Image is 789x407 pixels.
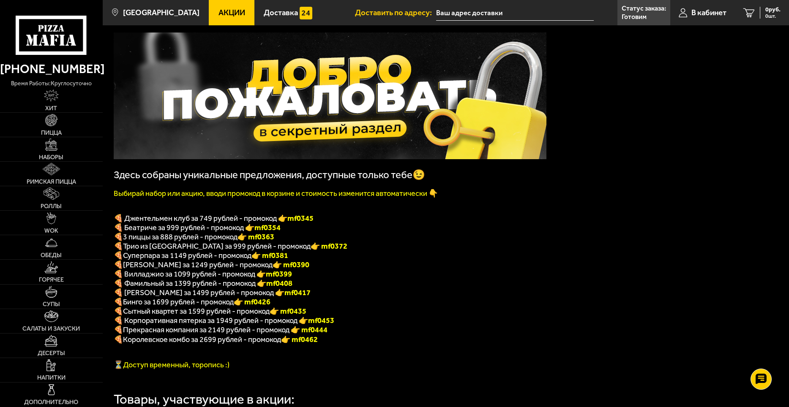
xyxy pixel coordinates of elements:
[251,251,288,260] font: 👉 mf0381
[123,251,251,260] span: Суперпара за 1149 рублей - промокод
[39,154,63,160] span: Наборы
[38,350,65,356] span: Десерты
[218,9,245,17] span: Акции
[114,360,229,369] span: ⏳Доступ временный, торопись :)
[264,9,298,17] span: Доставка
[270,307,306,316] b: 👉 mf0435
[37,374,66,380] span: Напитки
[114,214,314,223] span: 🍕 Джентельмен клуб за 749 рублей - промокод 👉
[114,393,295,406] div: Товары, участвующие в акции:
[114,33,546,159] img: 1024x1024
[691,9,726,17] span: В кабинет
[234,297,270,307] b: 👉 mf0426
[114,269,292,279] span: 🍕 Вилладжио за 1099 рублей - промокод 👉
[284,288,311,297] b: mf0417
[123,335,281,344] span: Королевское комбо за 2699 рублей - промокод
[273,260,309,269] b: 👉 mf0390
[41,252,62,258] span: Обеды
[123,9,199,17] span: [GEOGRAPHIC_DATA]
[287,214,314,223] b: mf0345
[622,14,647,20] p: Готовим
[254,223,281,232] b: mf0354
[114,232,123,241] font: 🍕
[765,7,781,13] span: 0 руб.
[45,105,57,111] span: Хит
[114,169,425,181] span: Здесь собраны уникальные предложения, доступные только тебе😉
[114,189,438,198] font: Выбирай набор или акцию, вводи промокод в корзине и стоимость изменится автоматически 👇
[123,232,238,241] span: 3 пиццы за 888 рублей - промокод
[114,223,281,232] span: 🍕 Беатриче за 999 рублей - промокод 👉
[114,251,123,260] font: 🍕
[436,5,594,21] input: Ваш адрес доставки
[114,241,123,251] font: 🍕
[43,301,60,307] span: Супы
[436,5,594,21] span: бульвар Новаторов, 86, подъезд 7
[22,326,80,331] span: Салаты и закуски
[355,9,436,17] span: Доставить по адресу:
[114,325,123,334] font: 🍕
[114,316,334,325] span: 🍕 Корпоративная пятерка за 1949 рублей - промокод 👉
[311,241,347,251] font: 👉 mf0372
[41,130,62,136] span: Пицца
[300,7,312,19] img: 15daf4d41897b9f0e9f617042186c801.svg
[123,260,273,269] span: [PERSON_NAME] за 1249 рублей - промокод
[765,14,781,19] span: 0 шт.
[281,335,318,344] font: 👉 mf0462
[266,269,292,279] b: mf0399
[114,297,123,307] b: 🍕
[27,179,76,185] span: Римская пицца
[123,241,311,251] span: Трио из [GEOGRAPHIC_DATA] за 999 рублей - промокод
[114,279,292,288] span: 🍕 Фамильный за 1399 рублей - промокод 👉
[123,307,270,316] span: Сытный квартет за 1599 рублей - промокод
[114,335,123,344] font: 🍕
[622,5,666,12] p: Статус заказа:
[123,325,291,334] span: Прекрасная компания за 2149 рублей - промокод
[24,399,78,405] span: Дополнительно
[114,307,123,316] b: 🍕
[114,260,123,269] b: 🍕
[44,228,58,233] span: WOK
[266,279,292,288] b: mf0408
[114,288,311,297] span: 🍕 [PERSON_NAME] за 1499 рублей - промокод 👉
[123,297,234,307] span: Бинго за 1699 рублей - промокод
[41,203,62,209] span: Роллы
[238,232,274,241] font: 👉 mf0363
[291,325,328,334] font: 👉 mf0444
[308,316,334,325] b: mf0453
[39,277,64,282] span: Горячее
